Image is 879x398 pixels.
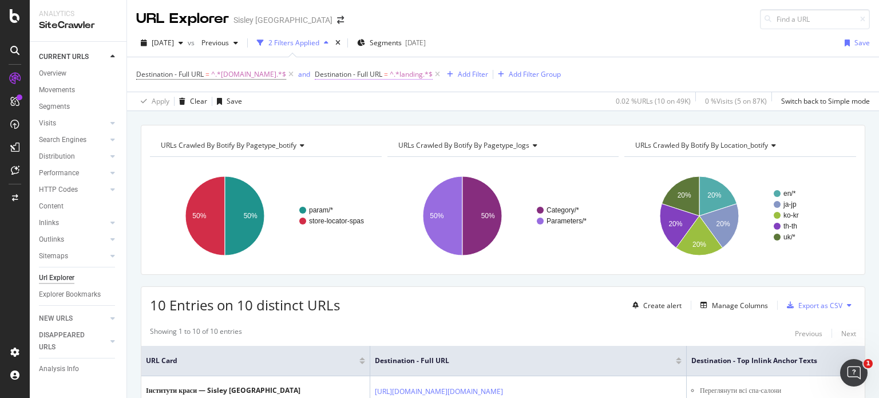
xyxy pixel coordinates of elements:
[547,217,587,225] text: Parameters/*
[795,326,822,340] button: Previous
[458,69,488,79] div: Add Filter
[192,212,206,220] text: 50%
[430,212,444,220] text: 50%
[136,69,204,79] span: Destination - Full URL
[547,206,579,214] text: Category/*
[39,313,107,325] a: NEW URLS
[227,96,242,106] div: Save
[696,298,768,312] button: Manage Columns
[777,92,870,111] button: Switch back to Simple mode
[150,295,340,314] span: 10 Entries on 10 distinct URLs
[136,9,229,29] div: URL Explorer
[700,385,860,396] li: Переглянути всі спа-салони
[39,117,56,129] div: Visits
[783,211,799,219] text: ko-kr
[39,19,117,32] div: SiteCrawler
[669,220,683,228] text: 20%
[39,117,107,129] a: Visits
[39,272,74,284] div: Url Explorer
[298,69,310,79] div: and
[624,166,853,266] svg: A chart.
[197,34,243,52] button: Previous
[39,329,107,353] a: DISAPPEARED URLS
[136,34,188,52] button: [DATE]
[146,385,300,396] div: Інститути краси — Sisley [GEOGRAPHIC_DATA]
[39,234,64,246] div: Outlinks
[39,289,101,301] div: Explorer Bookmarks
[798,301,842,310] div: Export as CSV
[190,96,207,106] div: Clear
[442,68,488,81] button: Add Filter
[337,16,344,24] div: arrow-right-arrow-left
[315,69,382,79] span: Destination - Full URL
[840,359,868,387] iframe: Intercom live chat
[628,296,682,314] button: Create alert
[39,84,75,96] div: Movements
[781,96,870,106] div: Switch back to Simple mode
[39,134,86,146] div: Search Engines
[309,217,364,225] text: store-locator-spas
[211,66,286,82] span: ^.*[DOMAIN_NAME].*$
[716,220,730,228] text: 20%
[493,68,561,81] button: Add Filter Group
[398,140,529,150] span: URLs Crawled By Botify By pagetype_logs
[39,200,64,212] div: Content
[39,84,118,96] a: Movements
[298,69,310,80] button: and
[39,217,107,229] a: Inlinks
[197,38,229,48] span: Previous
[841,326,856,340] button: Next
[150,326,242,340] div: Showing 1 to 10 of 10 entries
[39,329,97,353] div: DISAPPEARED URLS
[854,38,870,48] div: Save
[309,206,333,214] text: param/*
[375,386,503,397] a: [URL][DOMAIN_NAME][DOMAIN_NAME]
[633,136,846,155] h4: URLs Crawled By Botify By location_botify
[39,184,78,196] div: HTTP Codes
[643,301,682,310] div: Create alert
[635,140,768,150] span: URLs Crawled By Botify By location_botify
[39,134,107,146] a: Search Engines
[39,250,107,262] a: Sitemaps
[396,136,609,155] h4: URLs Crawled By Botify By pagetype_logs
[39,217,59,229] div: Inlinks
[39,289,118,301] a: Explorer Bookmarks
[39,167,107,179] a: Performance
[712,301,768,310] div: Manage Columns
[390,66,433,82] span: ^.*landing.*$
[783,200,797,208] text: ja-jp
[39,363,118,375] a: Analysis Info
[387,166,616,266] svg: A chart.
[39,68,66,80] div: Overview
[333,37,343,49] div: times
[136,92,169,111] button: Apply
[39,151,107,163] a: Distribution
[708,191,722,199] text: 20%
[39,9,117,19] div: Analytics
[159,136,371,155] h4: URLs Crawled By Botify By pagetype_botify
[705,96,767,106] div: 0 % Visits ( 5 on 87K )
[244,212,258,220] text: 50%
[39,272,118,284] a: Url Explorer
[233,14,332,26] div: Sisley [GEOGRAPHIC_DATA]
[481,212,494,220] text: 50%
[864,359,873,368] span: 1
[691,356,843,366] span: Destination - Top Inlink Anchor Texts
[188,38,197,48] span: vs
[152,96,169,106] div: Apply
[39,250,68,262] div: Sitemaps
[205,69,209,79] span: =
[268,38,319,48] div: 2 Filters Applied
[39,234,107,246] a: Outlinks
[161,140,296,150] span: URLs Crawled By Botify By pagetype_botify
[840,34,870,52] button: Save
[150,166,379,266] div: A chart.
[39,363,79,375] div: Analysis Info
[760,9,870,29] input: Find a URL
[39,101,118,113] a: Segments
[616,96,691,106] div: 0.02 % URLs ( 10 on 49K )
[39,101,70,113] div: Segments
[678,191,691,199] text: 20%
[370,38,402,48] span: Segments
